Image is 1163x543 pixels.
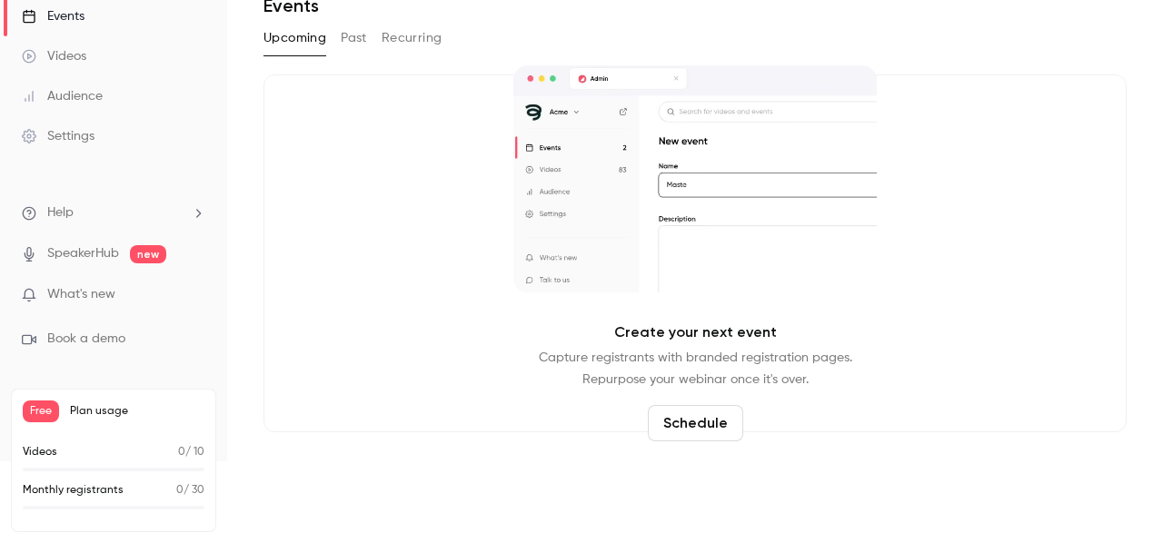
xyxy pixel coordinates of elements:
p: / 30 [176,482,204,499]
button: Upcoming [263,24,326,53]
div: Audience [22,87,103,105]
button: Recurring [382,24,442,53]
span: What's new [47,285,115,304]
span: Help [47,203,74,222]
button: Schedule [648,405,743,441]
li: help-dropdown-opener [22,203,205,222]
p: Capture registrants with branded registration pages. Repurpose your webinar once it's over. [539,347,852,390]
span: new [130,245,166,263]
span: Book a demo [47,330,125,349]
p: Create your next event [614,321,777,343]
span: Free [23,400,59,422]
button: Past [341,24,367,53]
a: SpeakerHub [47,244,119,263]
div: Videos [22,47,86,65]
span: Plan usage [70,404,204,419]
span: 0 [178,447,185,458]
p: / 10 [178,444,204,460]
div: Settings [22,127,94,145]
div: Events [22,7,84,25]
p: Videos [23,444,57,460]
span: 0 [176,485,184,496]
p: Monthly registrants [23,482,124,499]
